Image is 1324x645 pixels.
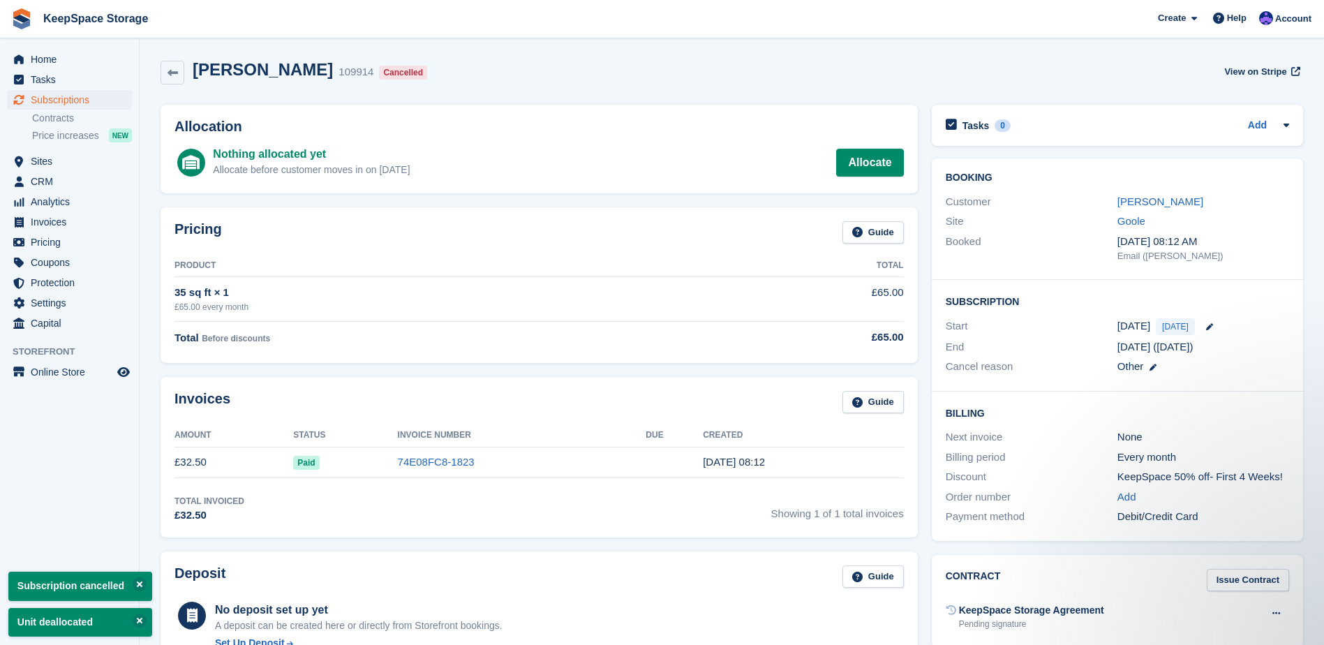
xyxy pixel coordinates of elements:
a: Add [1248,118,1267,134]
a: Guide [842,565,904,588]
a: 74E08FC8-1823 [398,456,475,468]
span: Showing 1 of 1 total invoices [771,495,904,524]
span: CRM [31,172,114,191]
time: 2025-09-24 07:12:58 UTC [703,456,765,468]
span: Account [1275,12,1311,26]
div: [DATE] 08:12 AM [1117,234,1289,250]
h2: Billing [946,406,1289,420]
a: Preview store [115,364,132,380]
th: Total [721,255,904,277]
span: Sites [31,151,114,171]
div: Order number [946,489,1117,505]
div: £65.00 every month [174,301,721,313]
a: menu [7,293,132,313]
div: Site [946,214,1117,230]
span: Tasks [31,70,114,89]
div: KeepSpace 50% off- First 4 Weeks! [1117,469,1289,485]
span: View on Stripe [1224,65,1286,79]
div: Cancelled [379,66,427,80]
a: [PERSON_NAME] [1117,195,1203,207]
span: Invoices [31,212,114,232]
div: Every month [1117,450,1289,466]
div: Payment method [946,509,1117,525]
a: Issue Contract [1207,569,1289,592]
h2: Invoices [174,391,230,414]
span: Help [1227,11,1247,25]
div: Debit/Credit Card [1117,509,1289,525]
span: [DATE] ([DATE]) [1117,341,1193,353]
span: Analytics [31,192,114,212]
div: Pending signature [959,618,1104,630]
div: 0 [995,119,1011,132]
a: Allocate [836,149,903,177]
th: Created [703,424,903,447]
h2: [PERSON_NAME] [193,60,333,79]
h2: Allocation [174,119,904,135]
span: Settings [31,293,114,313]
a: KeepSpace Storage [38,7,154,30]
div: None [1117,429,1289,445]
a: Price increases NEW [32,128,132,143]
a: menu [7,70,132,89]
span: Total [174,332,199,343]
div: Total Invoiced [174,495,244,507]
div: Cancel reason [946,359,1117,375]
div: No deposit set up yet [215,602,503,618]
div: KeepSpace Storage Agreement [959,603,1104,618]
div: NEW [109,128,132,142]
span: Storefront [13,345,139,359]
div: Billing period [946,450,1117,466]
a: View on Stripe [1219,60,1303,83]
a: menu [7,232,132,252]
div: Nothing allocated yet [213,146,410,163]
span: Capital [31,313,114,333]
td: £32.50 [174,447,293,478]
a: Contracts [32,112,132,125]
div: Booked [946,234,1117,263]
h2: Subscription [946,294,1289,308]
p: Subscription cancelled [8,572,152,600]
p: Unit deallocated [8,608,152,637]
a: menu [7,362,132,382]
div: Allocate before customer moves in on [DATE] [213,163,410,177]
div: 109914 [339,64,373,80]
span: Subscriptions [31,90,114,110]
th: Invoice Number [398,424,646,447]
div: Email ([PERSON_NAME]) [1117,249,1289,263]
span: Coupons [31,253,114,272]
span: Pricing [31,232,114,252]
th: Product [174,255,721,277]
span: Protection [31,273,114,292]
a: menu [7,253,132,272]
a: menu [7,273,132,292]
span: Other [1117,360,1144,372]
th: Amount [174,424,293,447]
a: menu [7,172,132,191]
h2: Contract [946,569,1001,592]
a: menu [7,90,132,110]
a: menu [7,151,132,171]
a: Guide [842,391,904,414]
h2: Booking [946,172,1289,184]
div: End [946,339,1117,355]
th: Due [646,424,703,447]
div: Discount [946,469,1117,485]
h2: Deposit [174,565,225,588]
span: [DATE] [1156,318,1195,335]
div: £32.50 [174,507,244,524]
div: Start [946,318,1117,335]
time: 2025-09-24 00:00:00 UTC [1117,318,1150,334]
td: £65.00 [721,277,904,321]
div: Customer [946,194,1117,210]
a: menu [7,192,132,212]
img: Chloe Clark [1259,11,1273,25]
a: menu [7,313,132,333]
a: Add [1117,489,1136,505]
div: 35 sq ft × 1 [174,285,721,301]
span: Home [31,50,114,69]
div: £65.00 [721,329,904,346]
p: A deposit can be created here or directly from Storefront bookings. [215,618,503,633]
a: menu [7,212,132,232]
img: stora-icon-8386f47178a22dfd0bd8f6a31ec36ba5ce8667c1dd55bd0f319d3a0aa187defe.svg [11,8,32,29]
div: Next invoice [946,429,1117,445]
